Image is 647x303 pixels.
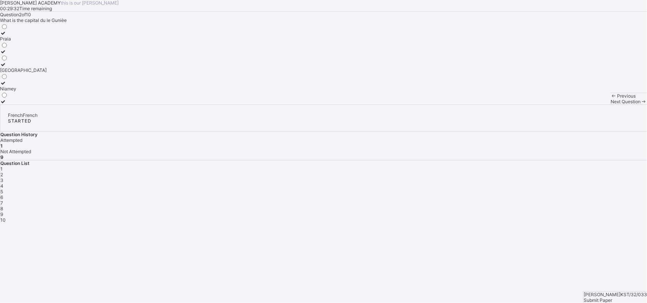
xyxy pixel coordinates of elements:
span: Not Attempted [0,149,31,154]
b: 9 [0,154,3,160]
span: 2 [0,172,3,177]
span: 9 [0,211,3,217]
span: Question History [0,132,38,137]
b: 1 [0,143,3,149]
span: Submit Paper [584,297,612,303]
span: KST/32/033 [620,292,647,297]
span: 5 [0,189,3,194]
span: 3 [0,177,3,183]
span: 1 [0,166,3,172]
span: 6 [0,194,3,200]
span: Time remaining [19,6,52,11]
span: 10 [0,217,6,223]
span: Next Question [611,99,641,104]
span: [PERSON_NAME] [584,292,620,297]
span: Previous [617,93,636,99]
span: 4 [0,183,3,189]
span: French [23,112,38,118]
span: 8 [0,206,3,211]
span: STARTED [8,118,31,124]
span: 7 [0,200,3,206]
span: Question List [0,160,30,166]
span: Attempted [0,137,22,143]
span: French [8,112,23,118]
